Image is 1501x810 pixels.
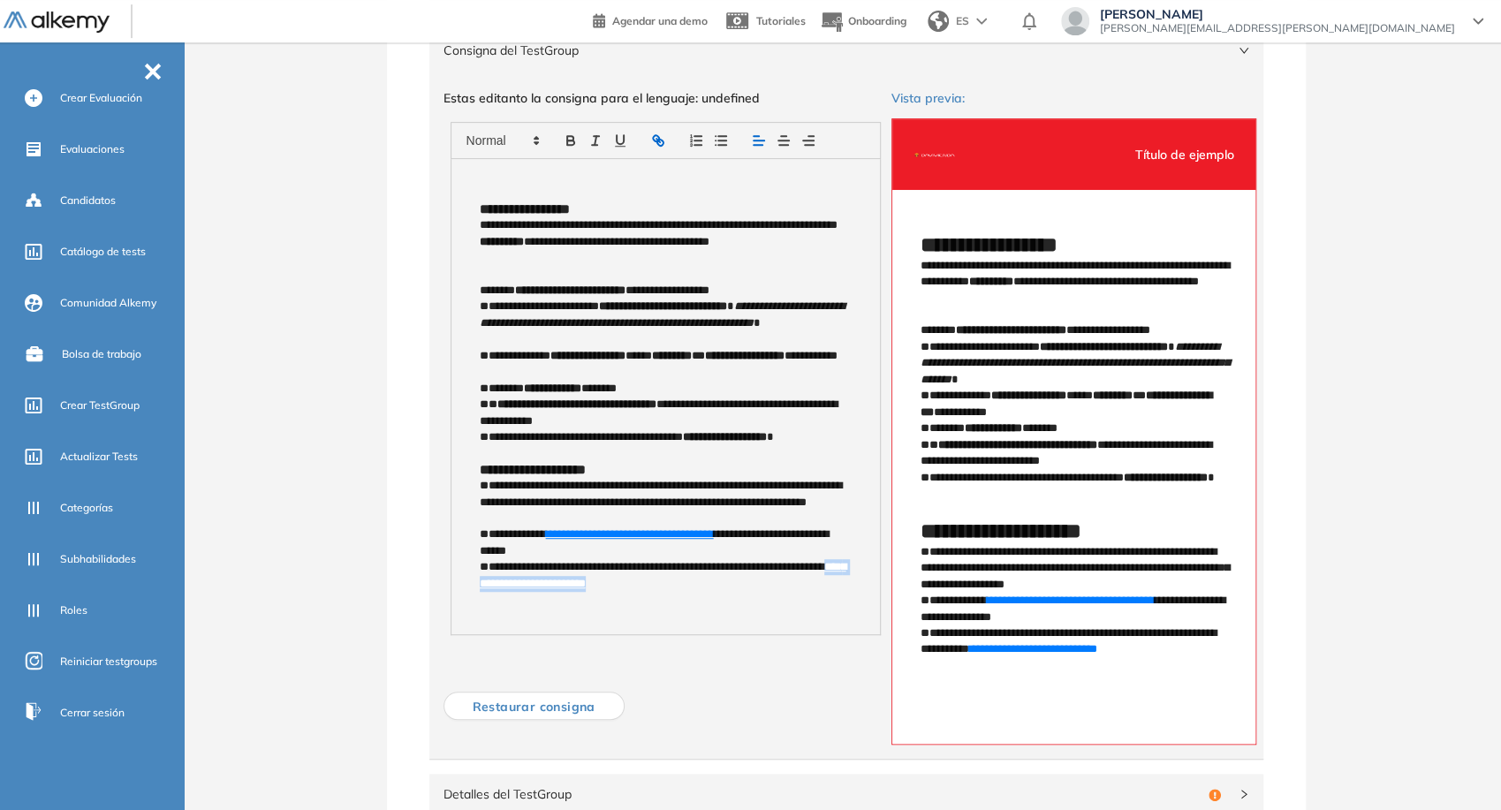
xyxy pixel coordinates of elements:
span: Bolsa de trabajo [62,346,141,362]
span: Título de ejemplo [1135,145,1234,164]
span: Crear Evaluación [60,90,142,106]
span: Roles [60,602,87,618]
button: Onboarding [820,3,906,41]
p: Vista previa: [891,88,1256,108]
span: Comunidad Alkemy [60,295,156,311]
span: ES [956,13,969,29]
span: Tutoriales [756,14,806,27]
span: Agendar una demo [612,14,708,27]
span: Consigna del TestGroup [443,41,1228,60]
span: Categorías [60,500,113,516]
a: Agendar una demo [593,9,708,30]
span: Catálogo de tests [60,244,146,260]
span: [PERSON_NAME] [1100,7,1455,21]
span: right [1239,45,1249,56]
span: Reiniciar testgroups [60,654,157,670]
span: Onboarding [848,14,906,27]
img: Profile Logo [913,133,956,176]
span: Subhabilidades [60,551,136,567]
p: Estas editanto la consigna para el lenguaje: undefined [443,88,888,108]
span: [PERSON_NAME][EMAIL_ADDRESS][PERSON_NAME][DOMAIN_NAME] [1100,21,1455,35]
span: Candidatos [60,193,116,208]
img: arrow [976,18,987,25]
img: Logo [4,11,110,34]
span: Actualizar Tests [60,449,138,465]
span: Cerrar sesión [60,705,125,721]
span: Restaurar consigna [459,696,610,717]
button: Restaurar consigna [443,692,625,720]
div: Consigna del TestGroup [429,30,1263,71]
span: Crear TestGroup [60,397,140,413]
span: Detalles del TestGroup [443,784,1202,804]
span: Evaluaciones [60,141,125,157]
img: world [928,11,949,32]
span: right [1239,789,1249,799]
